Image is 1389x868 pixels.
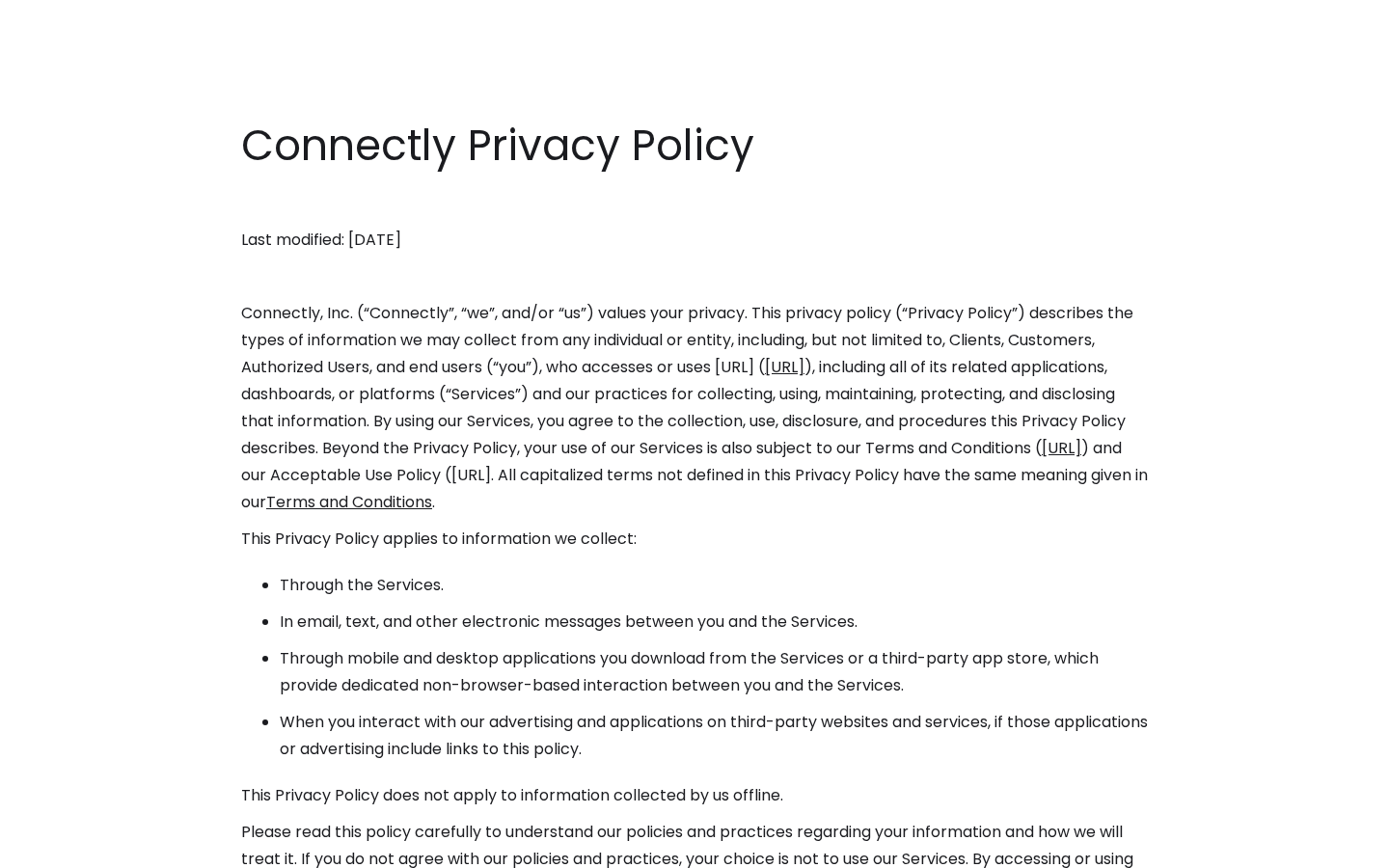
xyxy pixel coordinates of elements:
[241,263,1148,290] p: ‍
[241,190,1148,217] p: ‍
[280,609,1148,636] li: In email, text, and other electronic messages between you and the Services.
[39,834,116,861] ul: Language list
[19,832,116,861] aside: Language selected: English
[241,300,1148,516] p: Connectly, Inc. (“Connectly”, “we”, and/or “us”) values your privacy. This privacy policy (“Priva...
[266,491,432,513] a: Terms and Conditions
[1042,437,1081,459] a: [URL]
[280,709,1148,763] li: When you interact with our advertising and applications on third-party websites and services, if ...
[280,572,1148,599] li: Through the Services.
[241,116,1148,176] h1: Connectly Privacy Policy
[241,526,1148,553] p: This Privacy Policy applies to information we collect:
[241,782,1148,809] p: This Privacy Policy does not apply to information collected by us offline.
[280,645,1148,699] li: Through mobile and desktop applications you download from the Services or a third-party app store...
[765,356,804,378] a: [URL]
[241,227,1148,254] p: Last modified: [DATE]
